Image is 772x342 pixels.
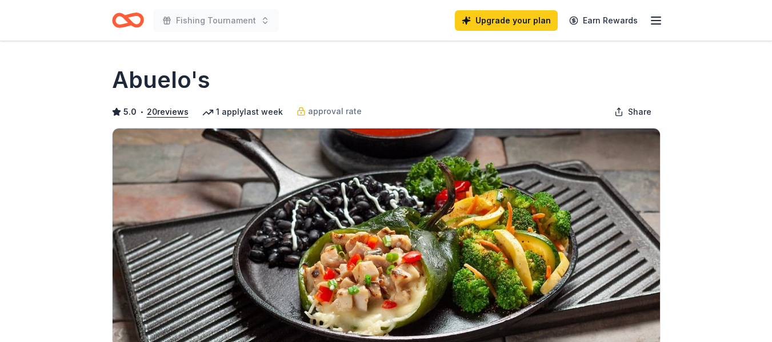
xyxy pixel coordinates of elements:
[153,9,279,32] button: Fishing Tournament
[147,105,189,119] button: 20reviews
[176,14,256,27] span: Fishing Tournament
[123,105,137,119] span: 5.0
[308,104,362,118] span: approval rate
[112,64,210,96] h1: Abuelo's
[297,104,362,118] a: approval rate
[202,105,283,119] div: 1 apply last week
[455,10,558,31] a: Upgrade your plan
[562,10,645,31] a: Earn Rewards
[605,100,661,123] button: Share
[112,7,144,34] a: Home
[139,107,143,116] span: •
[628,105,651,119] span: Share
